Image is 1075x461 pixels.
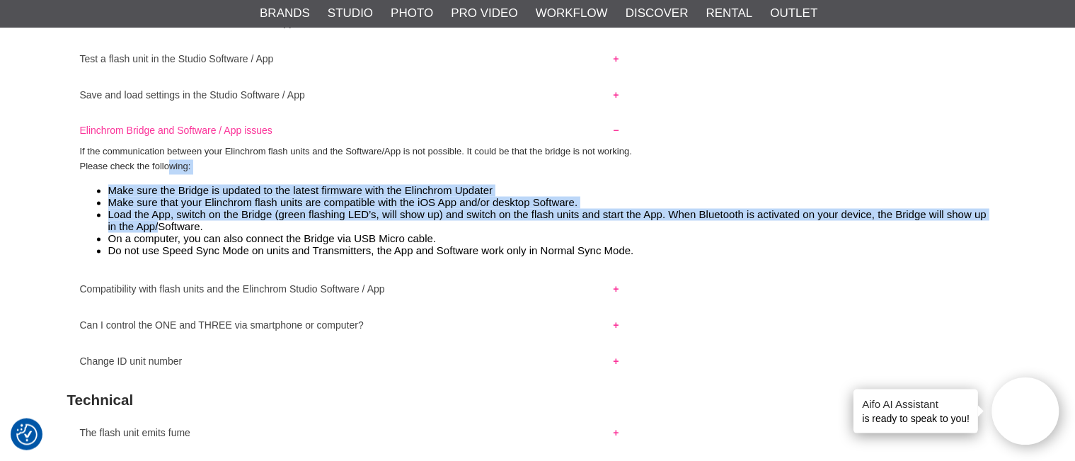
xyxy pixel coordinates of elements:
a: Pro Video [451,4,517,23]
button: Test a flash unit in the Studio Software / App [67,46,632,64]
button: Can I control the ONE and THREE via smartphone or computer? [67,313,632,331]
button: Compatibility with flash units and the Elinchrom Studio Software / App [67,277,632,295]
li: Make sure the Bridge is updated to the latest firmware with the Elinchrom Updater [108,185,996,197]
li: Do not use Speed Sync Mode on units and Transmitters, the App and Software work only in Normal Sy... [108,245,996,257]
img: Revisit consent button [16,424,38,445]
h2: Technical [67,391,1008,411]
h4: Aifo AI Assistant [862,397,970,411]
a: Workflow [536,4,608,23]
p: If the communication between your Elinchrom flash units and the Software/App is not possible. It ... [80,145,996,160]
button: Change ID unit number [67,349,632,368]
button: Save and load settings in the Studio Software / App [67,82,632,101]
a: Rental [706,4,753,23]
a: Photo [391,4,433,23]
a: Outlet [770,4,817,23]
li: On a computer, you can also connect the Bridge via USB Micro cable. [108,233,996,245]
button: Consent Preferences [16,422,38,448]
div: is ready to speak to you! [853,389,978,433]
button: The flash unit emits fume [67,421,632,439]
p: Please check the following: [80,160,996,175]
a: Discover [626,4,689,23]
a: Brands [260,4,310,23]
li: Make sure that your Elinchrom flash units are compatible with the iOS App and/or desktop Software. [108,197,996,209]
button: Elinchrom Bridge and Software / App issues [67,118,632,137]
li: Load the App, switch on the Bridge (green flashing LED’s, will show up) and switch on the flash u... [108,209,996,233]
a: Studio [328,4,373,23]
